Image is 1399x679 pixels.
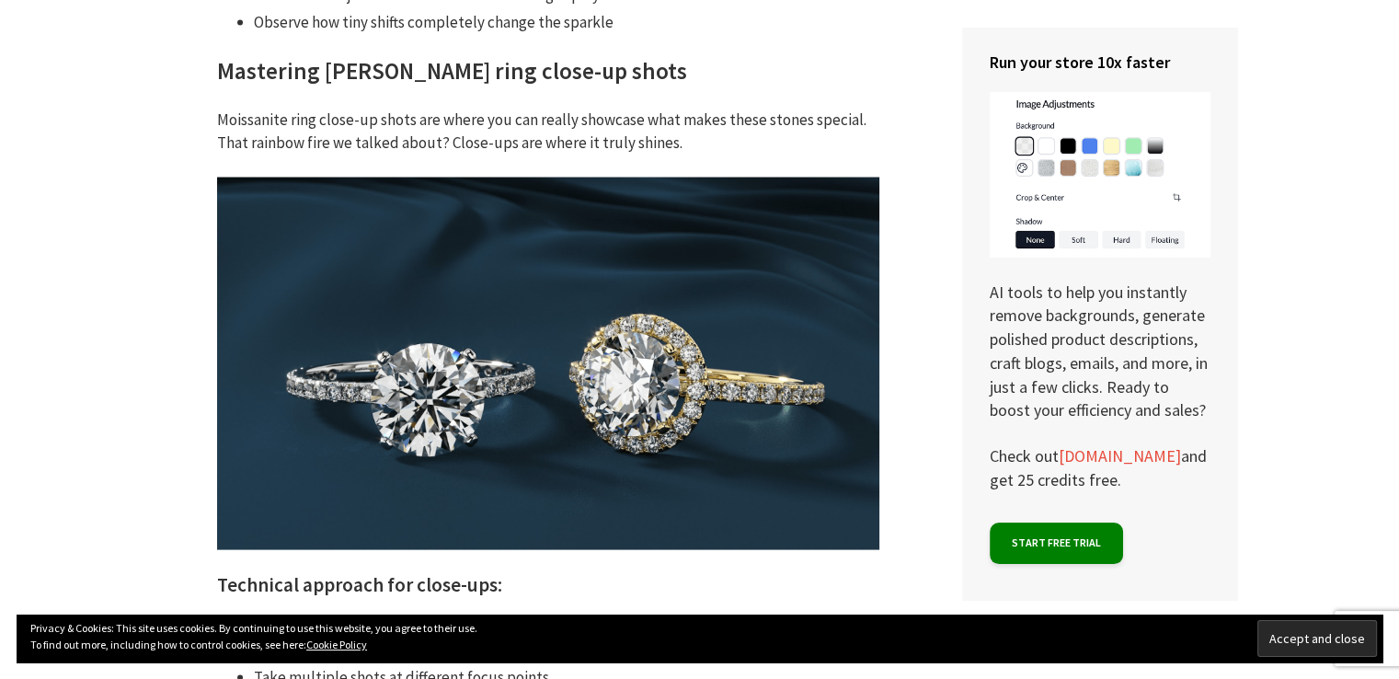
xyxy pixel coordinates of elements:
h3: Technical approach for close-ups: [217,572,879,599]
h2: Mastering [PERSON_NAME] ring close-up shots [217,56,879,86]
a: Start free trial [990,523,1123,564]
h4: Run your store 10x faster [990,51,1210,74]
p: Check out and get 25 credits free. [990,444,1210,491]
li: Observe how tiny shifts completely change the sparkle [254,11,879,35]
a: Cookie Policy [306,638,367,651]
div: Privacy & Cookies: This site uses cookies. By continuing to use this website, you agree to their ... [17,615,1382,662]
p: Moissanite ring close-up shots are where you can really showcase what makes these stones special.... [217,109,879,155]
a: [DOMAIN_NAME] [1059,445,1181,467]
input: Accept and close [1257,620,1377,657]
p: AI tools to help you instantly remove backgrounds, generate polished product descriptions, craft ... [990,92,1210,421]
